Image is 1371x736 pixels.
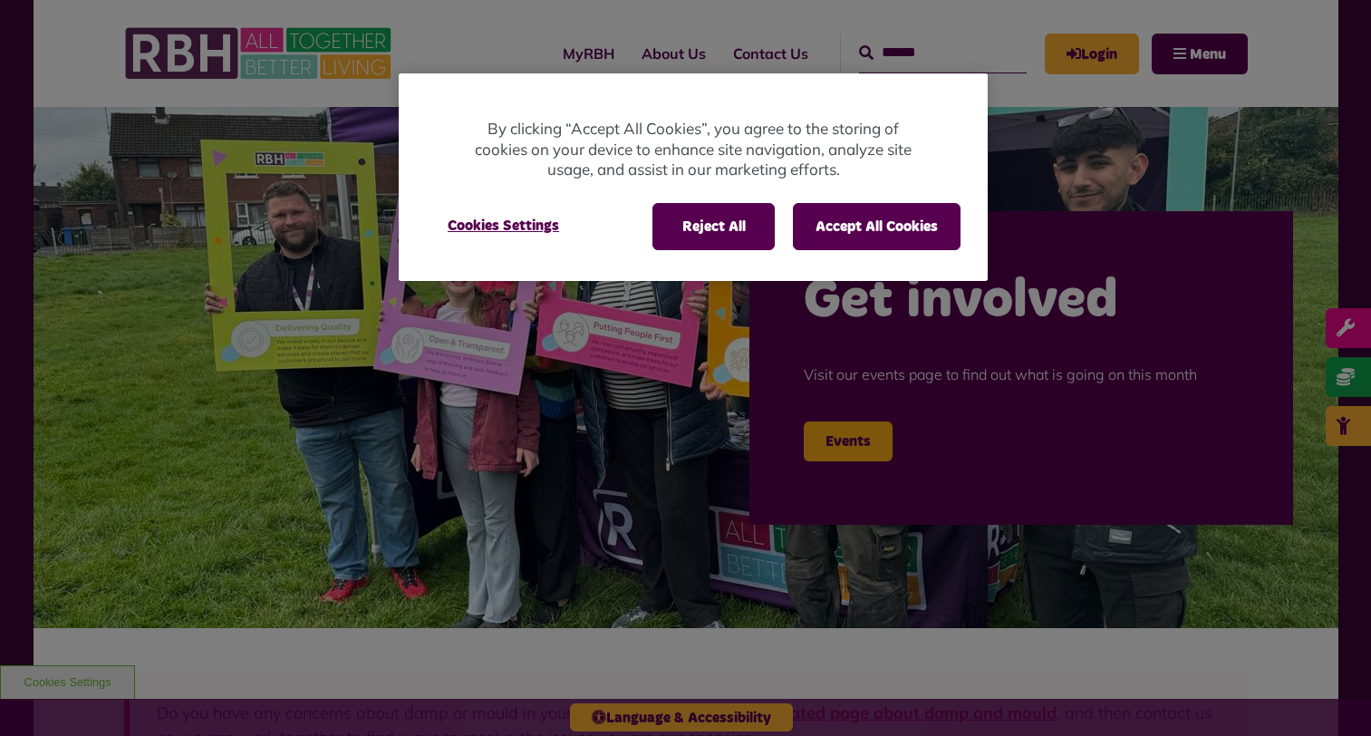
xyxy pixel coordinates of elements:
button: Reject All [652,203,775,250]
div: Cookie banner [399,73,988,281]
p: By clicking “Accept All Cookies”, you agree to the storing of cookies on your device to enhance s... [471,119,915,180]
button: Accept All Cookies [793,203,961,250]
div: Privacy [399,73,988,281]
button: Cookies Settings [426,203,581,248]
